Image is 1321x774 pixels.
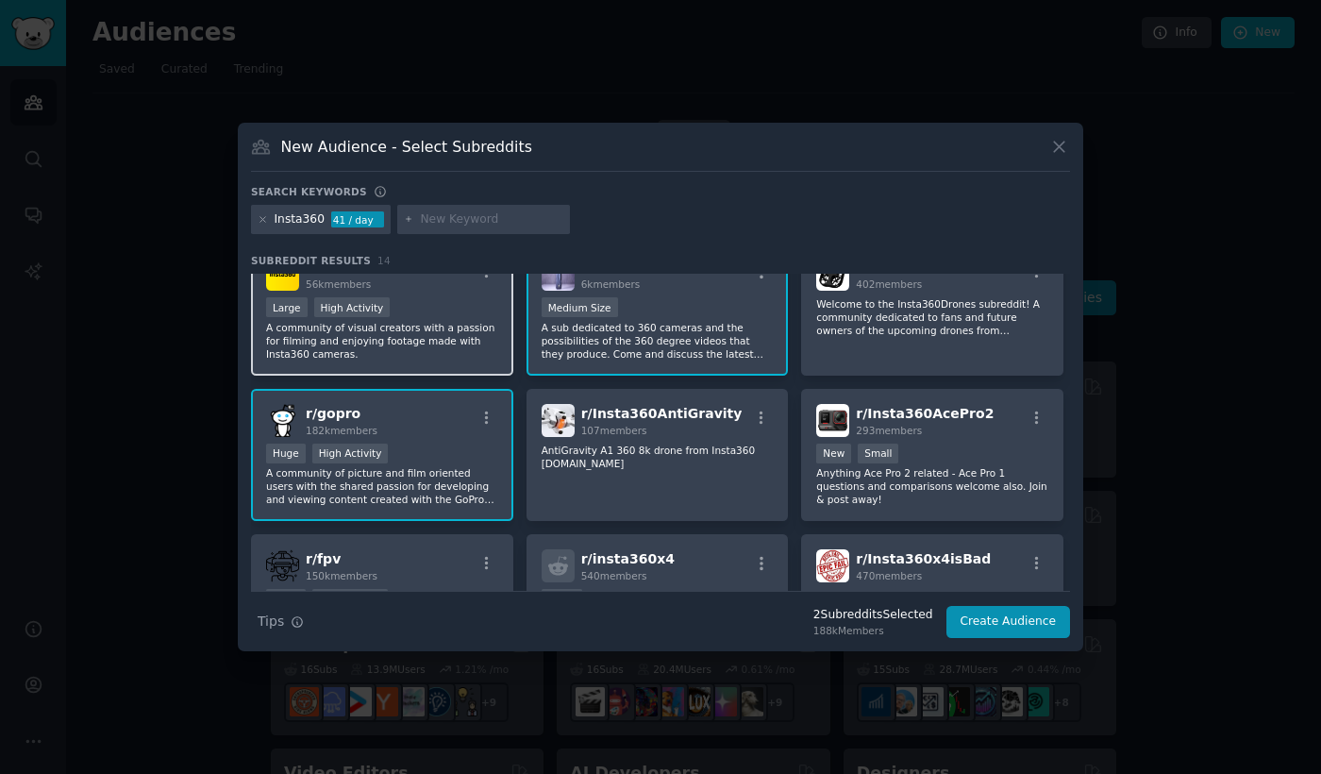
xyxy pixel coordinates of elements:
button: Create Audience [946,606,1071,638]
img: Insta360x4isBad [816,549,849,582]
span: 150k members [306,570,377,581]
span: 107 members [581,425,647,436]
div: 41 / day [331,211,384,228]
img: Insta360AcePro2 [816,404,849,437]
div: Huge [266,589,306,609]
p: A sub dedicated to 360 cameras and the possibilities of the 360 degree videos that they produce. ... [542,321,774,361]
span: r/ Insta360 [306,260,382,275]
span: 6k members [581,278,641,290]
span: r/ insta360x4 [581,551,675,566]
p: A community of visual creators with a passion for filming and enjoying footage made with Insta360... [266,321,498,361]
h3: Search keywords [251,185,367,198]
span: r/ Insta360AntiGravity [581,406,743,421]
div: Super Active [312,589,389,609]
span: Tips [258,612,284,631]
div: Huge [266,444,306,463]
p: This page is dedicated to the honest and truthful issues about the @Insta360 products. It also wi... [816,589,1048,629]
div: 2 Subreddit s Selected [813,607,933,624]
div: Medium Size [542,297,618,317]
img: fpv [266,549,299,582]
span: 293 members [856,425,922,436]
div: Small [542,589,582,609]
div: New [816,444,851,463]
img: Insta360 [266,258,299,291]
img: 360Cameras [542,258,575,291]
span: r/ gopro [306,406,360,421]
span: 56k members [306,278,371,290]
span: 14 [377,255,391,266]
div: Insta360 [275,211,325,228]
div: 188k Members [813,624,933,637]
img: Insta360Drones [816,258,849,291]
span: Subreddit Results [251,254,371,267]
div: High Activity [312,444,389,463]
p: A community of picture and film oriented users with the shared passion for developing and viewing... [266,466,498,506]
span: r/ Insta360Drones [856,260,985,275]
div: Large [266,297,308,317]
span: 402 members [856,278,922,290]
h3: New Audience - Select Subreddits [281,137,532,157]
p: Anything Ace Pro 2 related - Ace Pro 1 questions and comparisons welcome also. Join & post away! [816,466,1048,506]
img: gopro [266,404,299,437]
span: r/ Insta360x4isBad [856,551,991,566]
div: Small [858,444,898,463]
span: r/ 360Cameras [581,260,685,275]
span: 182k members [306,425,377,436]
input: New Keyword [420,211,563,228]
p: AntiGravity A1 360 8k drone from Insta360 [DOMAIN_NAME] [542,444,774,470]
span: 540 members [581,570,647,581]
span: r/ Insta360AcePro2 [856,406,994,421]
button: Tips [251,605,310,638]
img: Insta360AntiGravity [542,404,575,437]
div: High Activity [314,297,391,317]
span: r/ fpv [306,551,341,566]
span: 470 members [856,570,922,581]
p: Welcome to the Insta360Drones subreddit! A community dedicated to fans and future owners of the u... [816,297,1048,337]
